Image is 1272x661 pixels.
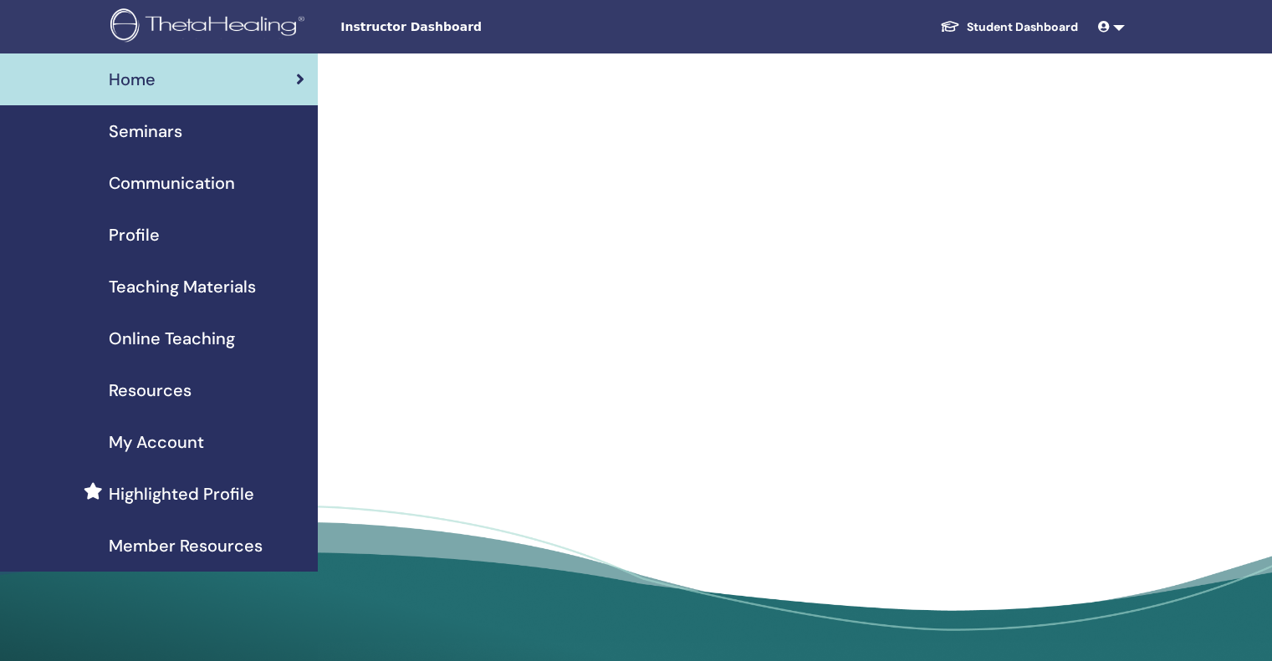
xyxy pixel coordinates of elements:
[109,67,156,92] span: Home
[940,19,960,33] img: graduation-cap-white.svg
[109,430,204,455] span: My Account
[927,12,1091,43] a: Student Dashboard
[109,274,256,299] span: Teaching Materials
[340,18,591,36] span: Instructor Dashboard
[109,222,160,247] span: Profile
[109,119,182,144] span: Seminars
[109,326,235,351] span: Online Teaching
[109,378,192,403] span: Resources
[109,170,235,196] span: Communication
[109,481,254,506] span: Highlighted Profile
[109,533,263,558] span: Member Resources
[110,8,310,46] img: logo.png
